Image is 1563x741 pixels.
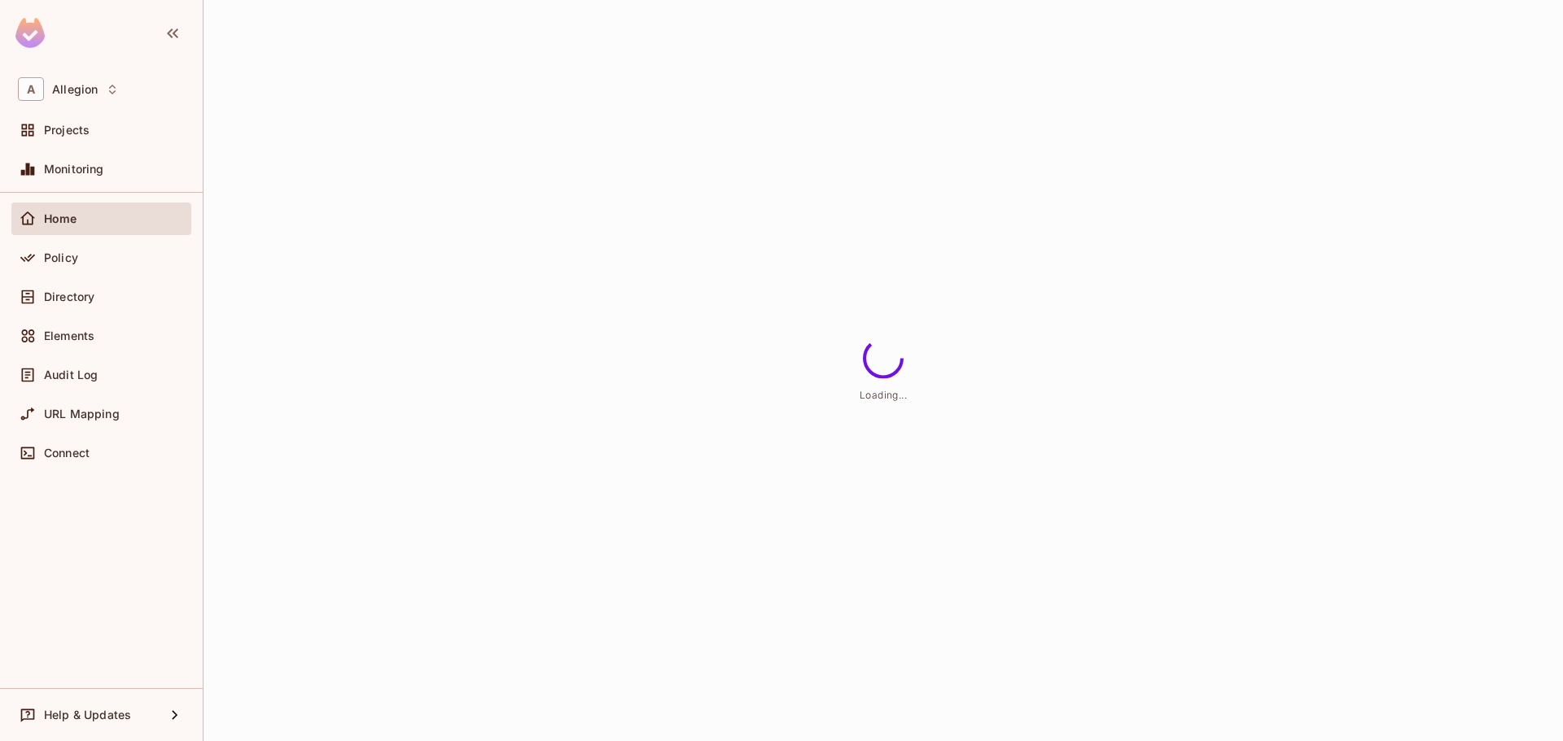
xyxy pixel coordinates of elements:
[44,212,77,225] span: Home
[44,447,90,460] span: Connect
[52,83,98,96] span: Workspace: Allegion
[15,18,45,48] img: SReyMgAAAABJRU5ErkJggg==
[44,290,94,303] span: Directory
[44,408,120,421] span: URL Mapping
[860,388,907,400] span: Loading...
[18,77,44,101] span: A
[44,368,98,381] span: Audit Log
[44,124,90,137] span: Projects
[44,708,131,721] span: Help & Updates
[44,329,94,342] span: Elements
[44,163,104,176] span: Monitoring
[44,251,78,264] span: Policy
